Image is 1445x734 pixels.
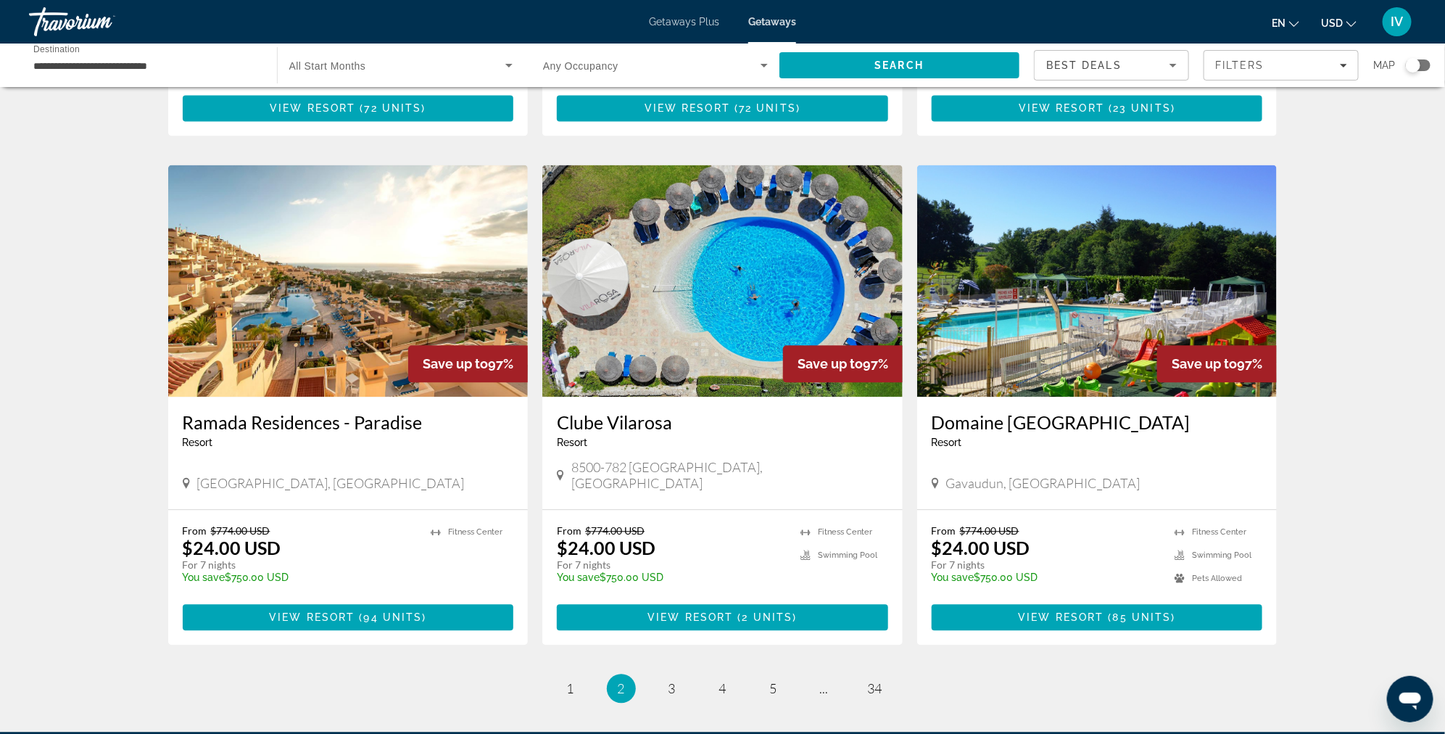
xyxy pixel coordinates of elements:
span: ( ) [734,611,798,623]
span: 94 units [364,611,423,623]
span: Map [1373,55,1395,75]
span: $774.00 USD [960,524,1019,537]
p: $24.00 USD [557,537,655,558]
span: ( ) [355,611,426,623]
span: ( ) [1104,611,1176,623]
span: View Resort [1019,102,1104,114]
span: Resort [557,437,587,448]
mat-select: Sort by [1046,57,1177,74]
span: [GEOGRAPHIC_DATA], [GEOGRAPHIC_DATA] [197,475,465,491]
a: Domaine [GEOGRAPHIC_DATA] [932,411,1263,433]
div: 97% [1157,345,1277,382]
span: 5 [770,680,777,696]
span: 8500-782 [GEOGRAPHIC_DATA], [GEOGRAPHIC_DATA] [571,459,888,491]
p: $750.00 USD [183,572,417,583]
button: View Resort(2 units) [557,604,888,630]
span: Search [874,59,924,71]
img: Ramada Residences - Paradise [168,165,529,397]
span: You save [557,572,600,583]
p: $750.00 USD [932,572,1161,583]
span: $774.00 USD [585,524,645,537]
span: 72 units [365,102,422,114]
span: You save [932,572,974,583]
span: en [1272,17,1285,29]
span: View Resort [645,102,730,114]
span: From [183,524,207,537]
span: Swimming Pool [1192,550,1251,560]
span: 23 units [1113,102,1171,114]
span: Swimming Pool [818,550,877,560]
img: Domaine De Gavaudun [917,165,1278,397]
button: View Resort(72 units) [557,95,888,121]
iframe: Кнопка запуска окна обмена сообщениями [1387,676,1433,722]
span: Save up to [1172,356,1237,371]
button: View Resort(94 units) [183,604,514,630]
p: For 7 nights [932,558,1161,572]
span: Resort [932,437,962,448]
span: Fitness Center [1192,527,1246,537]
img: Clube Vilarosa [542,165,903,397]
p: $750.00 USD [557,572,786,583]
div: 97% [783,345,903,382]
span: From [557,524,581,537]
a: Clube Vilarosa [557,411,888,433]
span: Any Occupancy [543,60,618,72]
span: ( ) [730,102,800,114]
span: USD [1321,17,1343,29]
span: 34 [868,680,882,696]
a: Ramada Residences - Paradise [183,411,514,433]
span: 1 [567,680,574,696]
span: You save [183,572,225,583]
span: Save up to [423,356,488,371]
span: View Resort [270,102,355,114]
span: Save up to [798,356,863,371]
a: View Resort(72 units) [183,95,514,121]
span: All Start Months [289,60,366,72]
button: Search [779,52,1020,78]
p: For 7 nights [557,558,786,572]
a: Getaways Plus [649,16,719,28]
span: Destination [33,44,80,54]
span: ... [820,680,829,696]
span: 85 units [1113,611,1172,623]
nav: Pagination [168,674,1278,703]
button: View Resort(23 units) [932,95,1263,121]
span: $774.00 USD [211,524,270,537]
span: View Resort [1019,611,1104,623]
span: ( ) [1104,102,1175,114]
span: Gavaudun, [GEOGRAPHIC_DATA] [946,475,1140,491]
button: View Resort(85 units) [932,604,1263,630]
span: 4 [719,680,726,696]
span: View Resort [647,611,733,623]
span: View Resort [269,611,355,623]
span: 2 units [742,611,793,623]
span: Resort [183,437,213,448]
a: Getaways [748,16,796,28]
div: 97% [408,345,528,382]
span: Pets Allowed [1192,574,1242,583]
span: 3 [668,680,676,696]
p: For 7 nights [183,558,417,572]
span: Fitness Center [448,527,502,537]
a: Travorium [29,3,174,41]
span: Filters [1215,59,1264,71]
button: Change language [1272,12,1299,33]
span: From [932,524,956,537]
button: Filters [1204,50,1359,81]
span: 72 units [739,102,796,114]
span: IV [1391,15,1404,29]
span: Fitness Center [818,527,872,537]
span: Best Deals [1046,59,1122,71]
